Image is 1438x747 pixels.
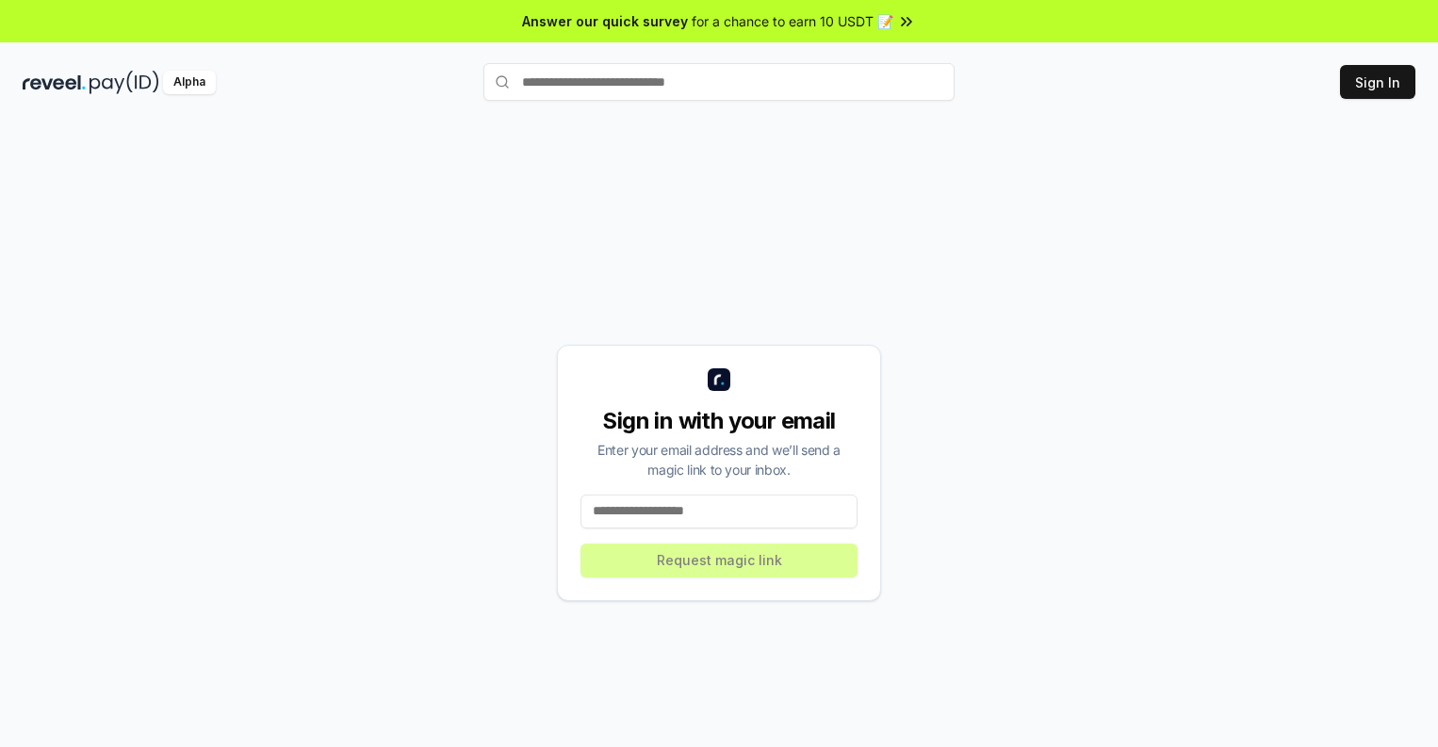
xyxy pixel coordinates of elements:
[692,11,893,31] span: for a chance to earn 10 USDT 📝
[580,406,858,436] div: Sign in with your email
[708,368,730,391] img: logo_small
[522,11,688,31] span: Answer our quick survey
[580,440,858,479] div: Enter your email address and we’ll send a magic link to your inbox.
[163,71,216,94] div: Alpha
[1340,65,1415,99] button: Sign In
[23,71,86,94] img: reveel_dark
[90,71,159,94] img: pay_id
